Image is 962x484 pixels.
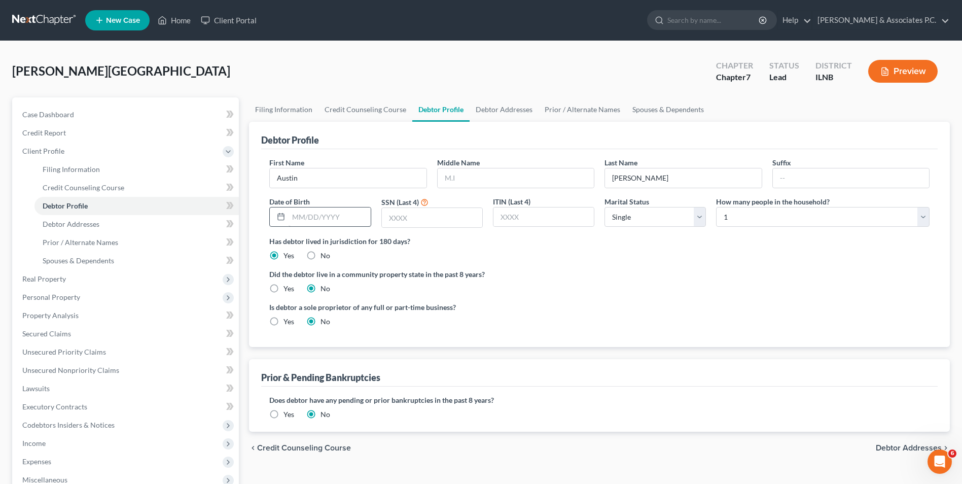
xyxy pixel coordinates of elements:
input: XXXX [382,208,482,227]
span: Secured Claims [22,329,71,338]
label: No [320,317,330,327]
a: Credit Report [14,124,239,142]
a: Lawsuits [14,379,239,398]
span: Real Property [22,274,66,283]
a: Help [777,11,811,29]
div: Chapter [716,72,753,83]
div: ILNB [815,72,852,83]
a: Unsecured Nonpriority Claims [14,361,239,379]
span: Miscellaneous [22,475,67,484]
label: How many people in the household? [716,196,830,207]
a: Prior / Alternate Names [34,233,239,252]
div: Chapter [716,60,753,72]
label: Does debtor have any pending or prior bankruptcies in the past 8 years? [269,395,930,405]
a: Prior / Alternate Names [539,97,626,122]
a: Spouses & Dependents [34,252,239,270]
label: Yes [283,284,294,294]
label: Yes [283,409,294,420]
a: Client Portal [196,11,262,29]
span: Credit Counseling Course [257,444,351,452]
input: XXXX [493,208,594,227]
input: M.I [438,168,594,188]
span: Debtor Addresses [876,444,942,452]
span: Unsecured Nonpriority Claims [22,366,119,374]
span: Personal Property [22,293,80,301]
input: -- [773,168,929,188]
a: Debtor Addresses [34,215,239,233]
input: -- [270,168,426,188]
label: No [320,284,330,294]
button: Debtor Addresses chevron_right [876,444,950,452]
span: Credit Report [22,128,66,137]
a: [PERSON_NAME] & Associates P.C. [812,11,949,29]
i: chevron_right [942,444,950,452]
span: [PERSON_NAME][GEOGRAPHIC_DATA] [12,63,230,78]
a: Case Dashboard [14,106,239,124]
label: Date of Birth [269,196,310,207]
span: Codebtors Insiders & Notices [22,421,115,429]
div: Prior & Pending Bankruptcies [261,371,380,384]
span: Income [22,439,46,447]
span: Debtor Profile [43,201,88,210]
span: Spouses & Dependents [43,256,114,265]
span: Prior / Alternate Names [43,238,118,247]
iframe: Intercom live chat [928,450,952,474]
button: Preview [868,60,938,83]
a: Property Analysis [14,306,239,325]
label: Has debtor lived in jurisdiction for 180 days? [269,236,930,247]
label: Yes [283,317,294,327]
input: MM/DD/YYYY [289,208,370,227]
span: 6 [948,450,956,458]
div: Status [769,60,799,72]
a: Executory Contracts [14,398,239,416]
span: Filing Information [43,165,100,174]
label: Middle Name [437,157,480,168]
span: Executory Contracts [22,402,87,411]
input: -- [605,168,761,188]
a: Debtor Profile [412,97,470,122]
span: Credit Counseling Course [43,183,124,192]
div: District [815,60,852,72]
a: Home [153,11,196,29]
label: Suffix [772,157,791,168]
label: Marital Status [604,196,649,207]
button: chevron_left Credit Counseling Course [249,444,351,452]
span: New Case [106,17,140,24]
a: Credit Counseling Course [34,179,239,197]
label: ITIN (Last 4) [493,196,530,207]
span: 7 [746,72,751,82]
a: Unsecured Priority Claims [14,343,239,361]
label: No [320,251,330,261]
label: Did the debtor live in a community property state in the past 8 years? [269,269,930,280]
label: First Name [269,157,304,168]
label: Last Name [604,157,637,168]
span: Case Dashboard [22,110,74,119]
a: Secured Claims [14,325,239,343]
span: Unsecured Priority Claims [22,348,106,356]
a: Debtor Profile [34,197,239,215]
div: Debtor Profile [261,134,319,146]
input: Search by name... [667,11,760,29]
span: Property Analysis [22,311,79,320]
label: SSN (Last 4) [381,197,419,208]
a: Debtor Addresses [470,97,539,122]
div: Lead [769,72,799,83]
i: chevron_left [249,444,257,452]
a: Filing Information [34,160,239,179]
span: Client Profile [22,147,64,155]
span: Debtor Addresses [43,220,99,228]
span: Lawsuits [22,384,50,393]
label: No [320,409,330,420]
a: Filing Information [249,97,318,122]
label: Yes [283,251,294,261]
a: Credit Counseling Course [318,97,412,122]
label: Is debtor a sole proprietor of any full or part-time business? [269,302,594,313]
a: Spouses & Dependents [626,97,710,122]
span: Expenses [22,457,51,466]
